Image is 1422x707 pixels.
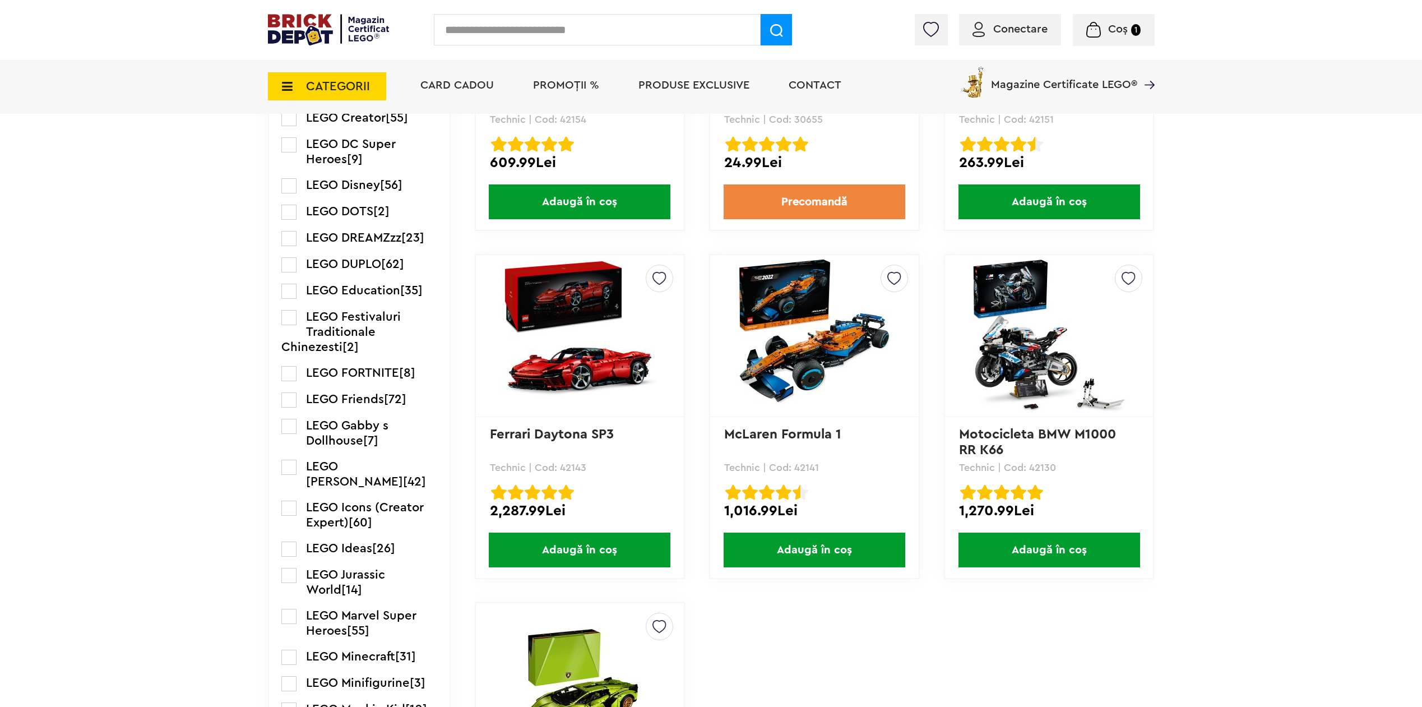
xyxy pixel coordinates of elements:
[958,184,1140,219] span: Adaugă în coș
[384,393,406,405] span: [72]
[476,184,684,219] a: Adaugă în coș
[525,136,540,152] img: Evaluare cu stele
[400,284,423,297] span: [35]
[395,650,416,663] span: [31]
[489,533,670,567] span: Adaugă în coș
[1108,24,1128,35] span: Coș
[1011,136,1026,152] img: Evaluare cu stele
[958,533,1140,567] span: Adaugă în coș
[724,184,905,219] a: Precomandă
[306,569,385,596] span: LEGO Jurassic World
[959,463,1139,473] p: Technic | Cod: 42130
[776,136,791,152] img: Evaluare cu stele
[489,184,670,219] span: Adaugă în coș
[380,179,402,191] span: [56]
[724,155,904,170] div: 24.99Lei
[347,153,363,165] span: [9]
[306,677,410,689] span: LEGO Minifigurine
[306,112,386,124] span: LEGO Creator
[724,428,841,441] a: McLaren Formula 1
[736,257,893,414] img: McLaren Formula 1
[490,463,670,473] p: Technic | Cod: 42143
[971,257,1128,414] img: Motocicleta BMW M1000 RR K66
[381,258,404,270] span: [62]
[372,542,395,554] span: [26]
[959,114,1139,124] p: Technic | Cod: 42151
[558,484,574,500] img: Evaluare cu stele
[410,677,425,689] span: [3]
[306,80,370,93] span: CATEGORII
[401,232,424,244] span: [23]
[349,516,372,529] span: [60]
[342,341,359,353] span: [2]
[306,367,399,379] span: LEGO FORTNITE
[759,484,775,500] img: Evaluare cu stele
[386,112,408,124] span: [55]
[977,484,993,500] img: Evaluare cu stele
[306,138,396,165] span: LEGO DC Super Heroes
[490,114,670,124] p: Technic | Cod: 42154
[742,484,758,500] img: Evaluare cu stele
[725,136,741,152] img: Evaluare cu stele
[508,484,524,500] img: Evaluare cu stele
[638,80,749,91] a: Produse exclusive
[490,428,614,441] a: Ferrari Daytona SP3
[710,533,918,567] a: Adaugă în coș
[491,484,507,500] img: Evaluare cu stele
[306,650,395,663] span: LEGO Minecraft
[724,114,904,124] p: Technic | Cod: 30655
[724,503,904,518] div: 1,016.99Lei
[541,484,557,500] img: Evaluare cu stele
[977,136,993,152] img: Evaluare cu stele
[959,503,1139,518] div: 1,270.99Lei
[490,155,670,170] div: 609.99Lei
[724,533,905,567] span: Adaugă în coș
[281,311,401,353] span: LEGO Festivaluri Traditionale Chinezesti
[541,136,557,152] img: Evaluare cu stele
[306,501,424,529] span: LEGO Icons (Creator Expert)
[1027,136,1043,152] img: Evaluare cu stele
[994,484,1009,500] img: Evaluare cu stele
[420,80,494,91] a: Card Cadou
[725,484,741,500] img: Evaluare cu stele
[742,136,758,152] img: Evaluare cu stele
[991,64,1137,90] span: Magazine Certificate LEGO®
[533,80,599,91] a: PROMOȚII %
[960,136,976,152] img: Evaluare cu stele
[306,542,372,554] span: LEGO Ideas
[476,533,684,567] a: Adaugă în coș
[373,205,390,218] span: [2]
[793,136,808,152] img: Evaluare cu stele
[501,257,658,414] img: Ferrari Daytona SP3
[306,179,380,191] span: LEGO Disney
[759,136,775,152] img: Evaluare cu stele
[363,435,378,447] span: [7]
[399,367,415,379] span: [8]
[306,460,403,488] span: LEGO [PERSON_NAME]
[776,484,791,500] img: Evaluare cu stele
[508,136,524,152] img: Evaluare cu stele
[403,475,426,488] span: [42]
[347,625,369,637] span: [55]
[789,80,841,91] a: Contact
[306,258,381,270] span: LEGO DUPLO
[1011,484,1026,500] img: Evaluare cu stele
[945,184,1153,219] a: Adaugă în coș
[525,484,540,500] img: Evaluare cu stele
[306,419,388,447] span: LEGO Gabby s Dollhouse
[993,24,1048,35] span: Conectare
[306,393,384,405] span: LEGO Friends
[306,205,373,218] span: LEGO DOTS
[306,609,416,637] span: LEGO Marvel Super Heroes
[1137,64,1155,76] a: Magazine Certificate LEGO®
[491,136,507,152] img: Evaluare cu stele
[945,533,1153,567] a: Adaugă în coș
[960,484,976,500] img: Evaluare cu stele
[1027,484,1043,500] img: Evaluare cu stele
[959,428,1120,457] a: Motocicleta BMW M1000 RR K66
[490,503,670,518] div: 2,287.99Lei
